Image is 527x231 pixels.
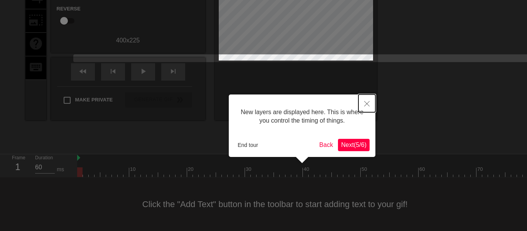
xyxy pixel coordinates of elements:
[235,100,370,133] div: New layers are displayed here. This is where you control the timing of things.
[316,139,336,151] button: Back
[235,139,261,151] button: End tour
[338,139,370,151] button: Next
[358,94,375,112] button: Close
[341,142,367,148] span: Next ( 5 / 6 )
